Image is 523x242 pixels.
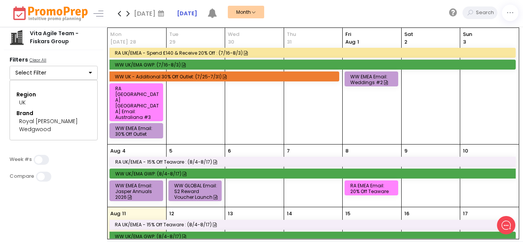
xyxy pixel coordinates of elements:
p: 13 [228,210,233,218]
div: RA UK/EMEA - 15% off Teaware : (8/4-8/17) [115,222,512,227]
div: WW UK/EMA GWP: (8/4-8/17) [115,171,513,177]
div: RA [GEOGRAPHIC_DATA] [GEOGRAPHIC_DATA] Email: Australiana #3 [115,86,160,120]
button: Month [228,6,264,18]
p: Aug [110,210,120,218]
u: Clear All [29,57,46,63]
p: 6 [228,147,231,155]
iframe: gist-messenger-bubble-iframe [497,216,515,234]
div: RA UK/EMEA - 15% off Teaware : (8/4-8/17) [115,159,513,165]
div: WW EMEA Email: 30% off Outlet [115,125,160,137]
div: WW UK - Additional 30% off Outlet: (7/25-7/31) [115,74,336,80]
span: Aug [345,38,355,45]
h2: What can we do to help? [11,51,142,63]
p: 2 [404,38,407,46]
span: Tue [169,31,222,38]
p: 9 [404,147,407,155]
div: Vita Agile Team - Fiskars Group [25,29,98,45]
p: 12 [169,210,174,218]
span: Sat [404,31,457,38]
a: [DATE] [177,10,197,18]
p: 11 [122,210,126,218]
div: WW UK/EMA GWP: (7/16-8/3) [115,62,512,68]
p: 17 [463,210,468,218]
p: 5 [169,147,172,155]
label: Week #s [10,156,32,162]
div: RA UK/EMEA - Spend £140 & receive 20% off : (7/16-8/3) [115,50,512,56]
p: 31 [287,38,292,46]
p: 15 [345,210,350,218]
p: 10 [463,147,468,155]
div: UK [19,99,88,107]
img: company.png [9,30,25,45]
p: 4 [122,147,126,155]
div: Region [16,91,91,99]
p: 16 [404,210,409,218]
p: 7 [287,147,290,155]
h1: Hello [PERSON_NAME]! [11,37,142,49]
label: Compare [10,173,34,179]
div: Wedgwood [19,125,88,133]
p: Aug [110,147,120,155]
span: Mon [110,31,163,38]
div: WW EMEA Email: Jasper Annuals 2026 [115,183,160,200]
p: 1 [345,38,359,46]
span: Sun [463,31,516,38]
div: Royal [PERSON_NAME] [19,117,88,125]
p: 28 [130,38,136,46]
p: 14 [287,210,292,218]
div: WW GLOBAL Email: S2 Reward Voucher Launch [174,183,219,200]
div: RA EMEA Email: 20% off Teaware [350,183,395,194]
span: Fri [345,31,398,38]
span: We run on Gist [64,193,97,198]
p: 30 [228,38,234,46]
div: WW UK/EMA GWP: (8/4-8/17) [115,234,512,239]
span: Wed [228,31,281,38]
div: Brand [16,109,91,117]
strong: [DATE] [177,10,197,17]
p: 29 [169,38,175,46]
div: WW EMEA Email: Weddings #2 [350,74,395,85]
button: New conversation [12,77,141,92]
p: [DATE] [110,38,128,46]
strong: Filters [10,56,28,63]
input: Search [474,6,497,19]
p: 8 [345,147,348,155]
button: Select Filter [10,66,98,80]
div: [DATE] [134,8,167,19]
span: New conversation [49,81,92,88]
span: Thu [287,31,340,38]
p: 3 [463,38,466,46]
